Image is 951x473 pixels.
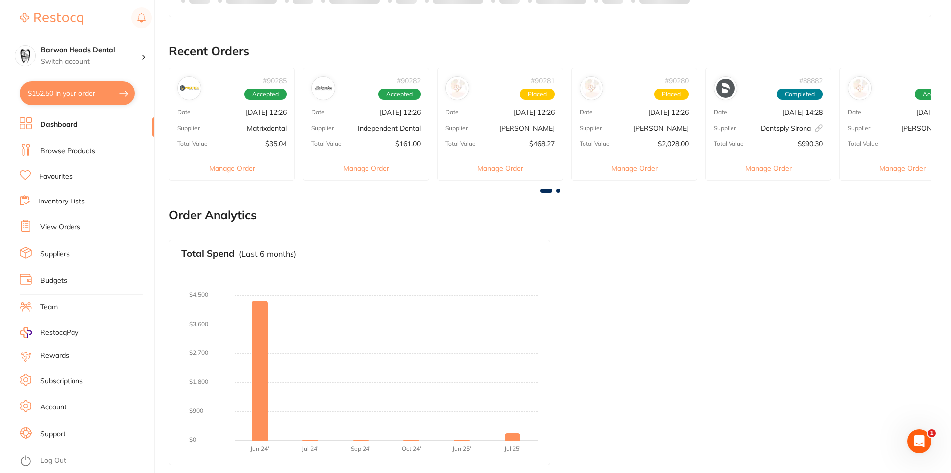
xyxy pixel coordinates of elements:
[514,108,555,116] p: [DATE] 12:26
[177,125,200,132] p: Supplier
[654,89,689,100] span: Placed
[40,456,66,466] a: Log Out
[716,79,735,98] img: Dentsply Sirona
[41,45,141,55] h4: Barwon Heads Dental
[314,79,333,98] img: Independent Dental
[848,109,861,116] p: Date
[397,77,421,85] p: # 90282
[848,140,878,147] p: Total Value
[582,79,601,98] img: Henry Schein Halas
[41,57,141,67] p: Switch account
[246,108,287,116] p: [DATE] 12:26
[40,222,80,232] a: View Orders
[799,77,823,85] p: # 88882
[177,109,191,116] p: Date
[714,109,727,116] p: Date
[580,140,610,147] p: Total Value
[40,302,58,312] a: Team
[239,249,296,258] p: (Last 6 months)
[20,327,78,338] a: RestocqPay
[798,140,823,148] p: $990.30
[445,109,459,116] p: Date
[40,351,69,361] a: Rewards
[20,13,83,25] img: Restocq Logo
[311,109,325,116] p: Date
[181,248,235,259] h3: Total Spend
[169,44,931,58] h2: Recent Orders
[311,125,334,132] p: Supplier
[714,125,736,132] p: Supplier
[380,108,421,116] p: [DATE] 12:26
[303,156,429,180] button: Manage Order
[39,172,73,182] a: Favourites
[169,208,931,222] h2: Order Analytics
[177,140,208,147] p: Total Value
[40,328,78,338] span: RestocqPay
[658,140,689,148] p: $2,028.00
[782,108,823,116] p: [DATE] 14:28
[706,156,831,180] button: Manage Order
[378,89,421,100] span: Accepted
[247,124,287,132] p: Matrixdental
[40,403,67,412] a: Account
[20,7,83,30] a: Restocq Logo
[714,140,744,147] p: Total Value
[499,124,555,132] p: [PERSON_NAME]
[40,120,78,130] a: Dashboard
[520,89,555,100] span: Placed
[648,108,689,116] p: [DATE] 12:26
[848,125,870,132] p: Supplier
[907,429,931,453] iframe: Intercom live chat
[40,146,95,156] a: Browse Products
[40,249,70,259] a: Suppliers
[580,109,593,116] p: Date
[777,89,823,100] span: Completed
[265,140,287,148] p: $35.04
[448,79,467,98] img: Adam Dental
[38,197,85,206] a: Inventory Lists
[20,453,151,469] button: Log Out
[445,140,476,147] p: Total Value
[438,156,563,180] button: Manage Order
[572,156,697,180] button: Manage Order
[40,376,83,386] a: Subscriptions
[850,79,869,98] img: Adam Dental
[311,140,342,147] p: Total Value
[40,429,66,439] a: Support
[169,156,294,180] button: Manage Order
[665,77,689,85] p: # 90280
[529,140,555,148] p: $468.27
[180,79,199,98] img: Matrixdental
[395,140,421,148] p: $161.00
[928,429,936,437] span: 1
[445,125,468,132] p: Supplier
[531,77,555,85] p: # 90281
[580,125,602,132] p: Supplier
[633,124,689,132] p: [PERSON_NAME]
[20,327,32,338] img: RestocqPay
[20,81,135,105] button: $152.50 in your order
[263,77,287,85] p: # 90285
[15,46,35,66] img: Barwon Heads Dental
[761,124,823,132] p: Dentsply Sirona
[40,276,67,286] a: Budgets
[358,124,421,132] p: Independent Dental
[244,89,287,100] span: Accepted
